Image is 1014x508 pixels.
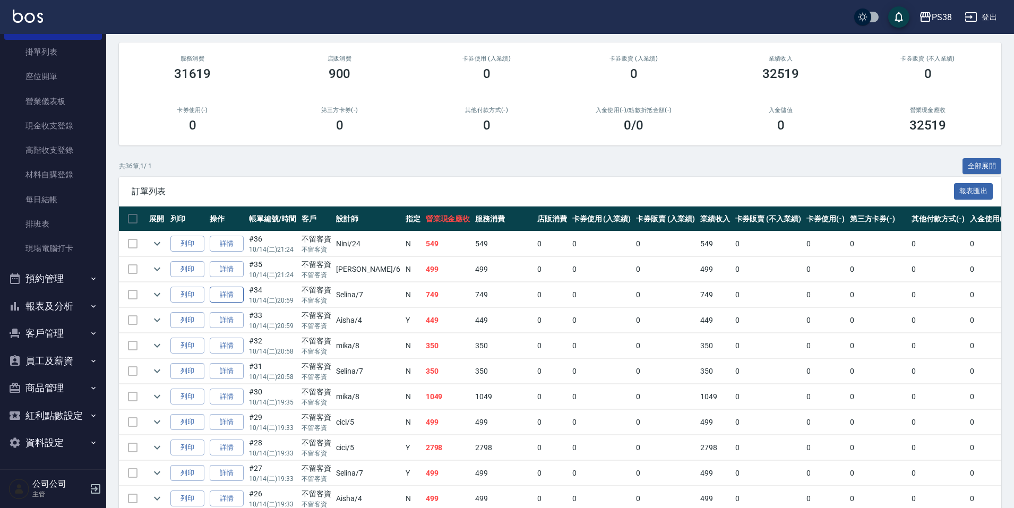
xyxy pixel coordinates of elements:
[573,107,694,114] h2: 入金使用(-) /點數折抵金額(-)
[633,410,698,435] td: 0
[804,257,847,282] td: 0
[423,231,473,256] td: 549
[967,359,1011,384] td: 0
[535,206,570,231] th: 店販消費
[4,292,102,320] button: 報表及分析
[149,236,165,252] button: expand row
[302,412,331,423] div: 不留客資
[570,410,634,435] td: 0
[170,414,204,430] button: 列印
[302,437,331,449] div: 不留客資
[909,118,947,133] h3: 32519
[210,440,244,456] a: 詳情
[733,461,804,486] td: 0
[302,386,331,398] div: 不留客資
[403,231,423,256] td: N
[954,183,993,200] button: 報表匯出
[403,461,423,486] td: Y
[149,465,165,481] button: expand row
[954,186,993,196] a: 報表匯出
[149,287,165,303] button: expand row
[170,490,204,507] button: 列印
[909,410,967,435] td: 0
[967,206,1011,231] th: 入金使用(-)
[867,107,989,114] h2: 營業現金應收
[302,449,331,458] p: 不留客資
[633,257,698,282] td: 0
[804,308,847,333] td: 0
[698,308,733,333] td: 449
[4,265,102,292] button: 預約管理
[170,338,204,354] button: 列印
[967,333,1011,358] td: 0
[302,310,331,321] div: 不留客資
[570,461,634,486] td: 0
[302,474,331,484] p: 不留客資
[210,287,244,303] a: 詳情
[170,287,204,303] button: 列印
[302,245,331,254] p: 不留客資
[302,347,331,356] p: 不留客資
[924,66,932,81] h3: 0
[246,231,299,256] td: #36
[472,231,535,256] td: 549
[4,162,102,187] a: 材料自購登錄
[804,206,847,231] th: 卡券使用(-)
[149,440,165,455] button: expand row
[4,402,102,429] button: 紅利點數設定
[4,212,102,236] a: 排班表
[403,308,423,333] td: Y
[570,206,634,231] th: 卡券使用 (入業績)
[720,55,841,62] h2: 業績收入
[535,257,570,282] td: 0
[329,66,351,81] h3: 900
[472,282,535,307] td: 749
[804,384,847,409] td: 0
[472,308,535,333] td: 449
[299,206,334,231] th: 客戶
[909,435,967,460] td: 0
[170,363,204,380] button: 列印
[633,359,698,384] td: 0
[888,6,909,28] button: save
[333,231,402,256] td: Nini /24
[472,410,535,435] td: 499
[804,282,847,307] td: 0
[733,384,804,409] td: 0
[633,282,698,307] td: 0
[733,231,804,256] td: 0
[4,114,102,138] a: 現金收支登錄
[170,261,204,278] button: 列印
[246,435,299,460] td: #28
[847,359,909,384] td: 0
[302,285,331,296] div: 不留客資
[246,257,299,282] td: #35
[4,89,102,114] a: 營業儀表板
[249,398,296,407] p: 10/14 (二) 19:35
[967,282,1011,307] td: 0
[426,107,547,114] h2: 其他付款方式(-)
[909,231,967,256] td: 0
[698,435,733,460] td: 2798
[423,410,473,435] td: 499
[915,6,956,28] button: PS38
[132,107,253,114] h2: 卡券使用(-)
[570,435,634,460] td: 0
[246,308,299,333] td: #33
[333,282,402,307] td: Selina /7
[535,384,570,409] td: 0
[147,206,168,231] th: 展開
[535,231,570,256] td: 0
[302,463,331,474] div: 不留客資
[4,320,102,347] button: 客戶管理
[249,474,296,484] p: 10/14 (二) 19:33
[403,282,423,307] td: N
[403,257,423,282] td: N
[909,461,967,486] td: 0
[967,231,1011,256] td: 0
[909,308,967,333] td: 0
[302,361,331,372] div: 不留客資
[867,55,989,62] h2: 卡券販賣 (不入業績)
[333,461,402,486] td: Selina /7
[132,186,954,197] span: 訂單列表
